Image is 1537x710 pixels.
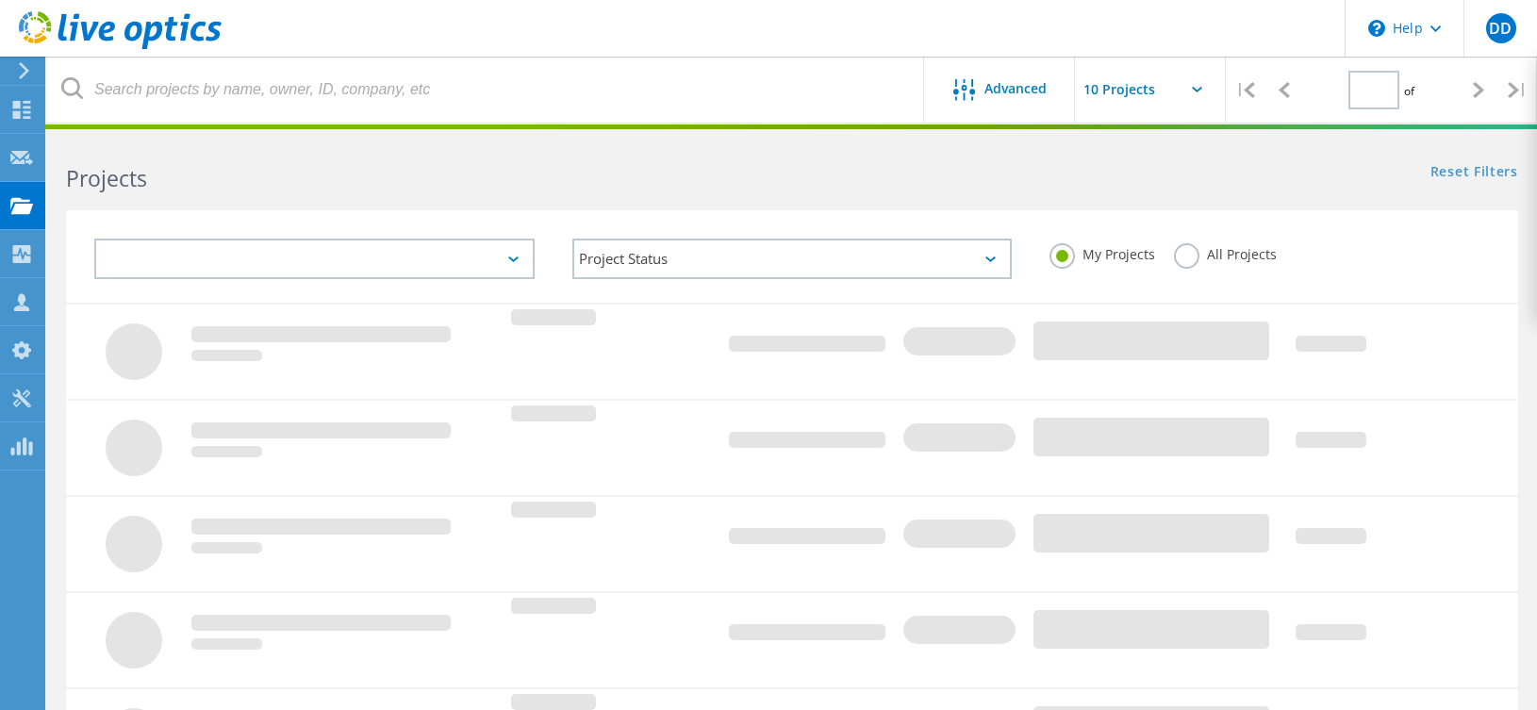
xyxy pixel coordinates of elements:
[984,82,1047,95] span: Advanced
[1430,165,1518,181] a: Reset Filters
[47,57,925,123] input: Search projects by name, owner, ID, company, etc
[19,40,222,53] a: Live Optics Dashboard
[572,239,1013,279] div: Project Status
[1174,243,1277,261] label: All Projects
[1368,20,1385,37] svg: \n
[1498,57,1537,124] div: |
[1489,21,1512,36] span: DD
[1404,83,1414,99] span: of
[1226,57,1264,124] div: |
[1049,243,1155,261] label: My Projects
[66,163,147,193] b: Projects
